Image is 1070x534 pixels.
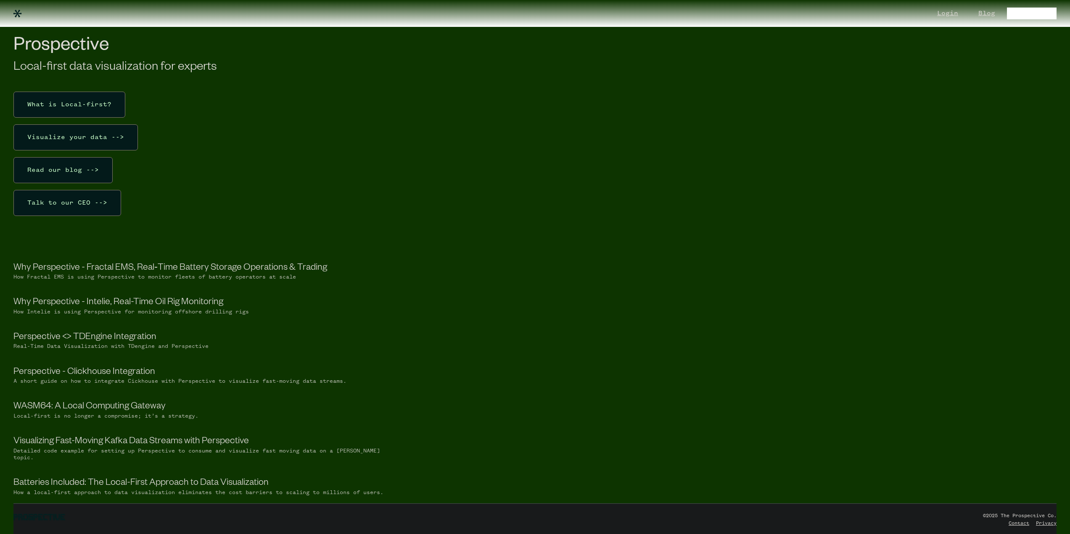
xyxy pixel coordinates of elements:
div: Detailed code example for setting up Perspective to consume and visualize fast moving data on a [... [13,448,390,462]
a: Read our blog --> [13,157,113,183]
div: Talk to our CEO --> [21,190,114,216]
div: Local-first is no longer a compromise; it’s a strategy. [13,413,390,420]
a: What is Local-first? [13,92,125,118]
a: WASM64: A Local Computing Gateway [13,402,166,412]
a: Why Perspective - Fractal EMS, Real‑Time Battery Storage Operations & Trading [13,263,327,274]
a: Contact [1009,521,1029,526]
a: Talk to our CEO --> [13,190,121,216]
h1: Local-first data visualization for experts [13,58,1057,78]
div: A short guide on how to integrate Cickhouse with Perspective to visualize fast-moving data streams. [13,378,390,385]
a: Visualizing Fast-Moving Kafka Data Streams with Perspective [13,437,249,447]
div: Visualize your data --> [21,125,131,150]
div: Real-Time Data Visualization with TDengine and Perspective [13,343,390,350]
div: What is Local-first? [21,92,118,117]
a: Perspective - Clickhouse Integration [13,368,155,378]
a: Visualize your data --> [13,124,138,150]
div: How Fractal EMS is using Perspective to monitor fleets of battery operators at scale [13,274,390,281]
div: How Intelie is using Perspective for monitoring offshore drilling rigs [13,309,390,316]
a: Perspective <> TDEngine Integration [13,333,156,343]
a: Privacy [1036,521,1057,526]
h1: Prospective [13,37,1057,58]
a: Why Perspective - Intelie, Real-Time Oil Rig Monitoring [13,298,223,308]
div: Read our blog --> [21,158,106,183]
div: ©2025 The Prospective Co. [983,512,1057,520]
